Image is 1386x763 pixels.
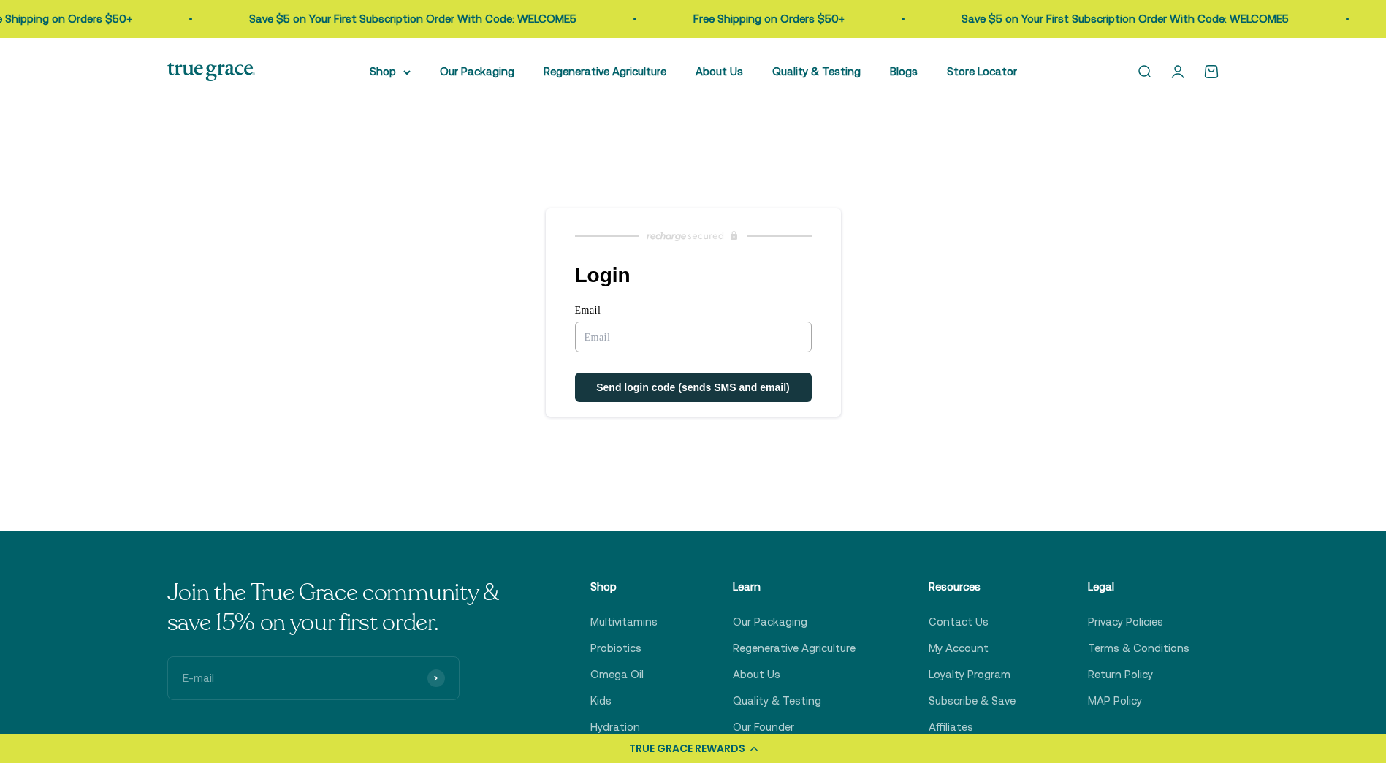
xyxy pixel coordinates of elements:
a: Quality & Testing [772,65,861,77]
h1: Login [575,264,841,287]
a: Return Policy [1088,666,1153,683]
a: Store Locator [947,65,1017,77]
a: Free Shipping on Orders $50+ [678,12,829,25]
a: About Us [696,65,743,77]
p: Learn [733,578,856,596]
p: Legal [1088,578,1189,596]
a: Contact Us [929,613,989,631]
a: Regenerative Agriculture [544,65,666,77]
a: Quality & Testing [733,692,821,710]
summary: Shop [370,63,411,80]
span: Send login code (sends SMS and email) [596,381,790,393]
a: Our Packaging [733,613,807,631]
a: Privacy Policies [1088,613,1163,631]
label: Email [575,305,812,322]
div: TRUE GRACE REWARDS [629,741,745,756]
a: Our Packaging [440,65,514,77]
p: Shop [590,578,660,596]
p: Save $5 on Your First Subscription Order With Code: WELCOME5 [946,10,1273,28]
a: Multivitamins [590,613,658,631]
a: Loyalty Program [929,666,1010,683]
p: Save $5 on Your First Subscription Order With Code: WELCOME5 [234,10,561,28]
a: Terms & Conditions [1088,639,1189,657]
a: About Us [733,666,780,683]
p: Resources [929,578,1016,596]
a: My Account [929,639,989,657]
a: Hydration [590,718,640,736]
a: Kids [590,692,612,710]
input: Email [575,322,812,352]
a: Our Founder [733,718,794,736]
a: Omega Oil [590,666,644,683]
a: Subscribe & Save [929,692,1016,710]
a: Blogs [890,65,918,77]
a: Affiliates [929,718,973,736]
a: MAP Policy [1088,692,1142,710]
a: Probiotics [590,639,641,657]
p: Join the True Grace community & save 15% on your first order. [167,578,518,639]
button: Send login code (sends SMS and email) [575,373,812,402]
a: Regenerative Agriculture [733,639,856,657]
a: Recharge Subscriptions website [546,226,841,246]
